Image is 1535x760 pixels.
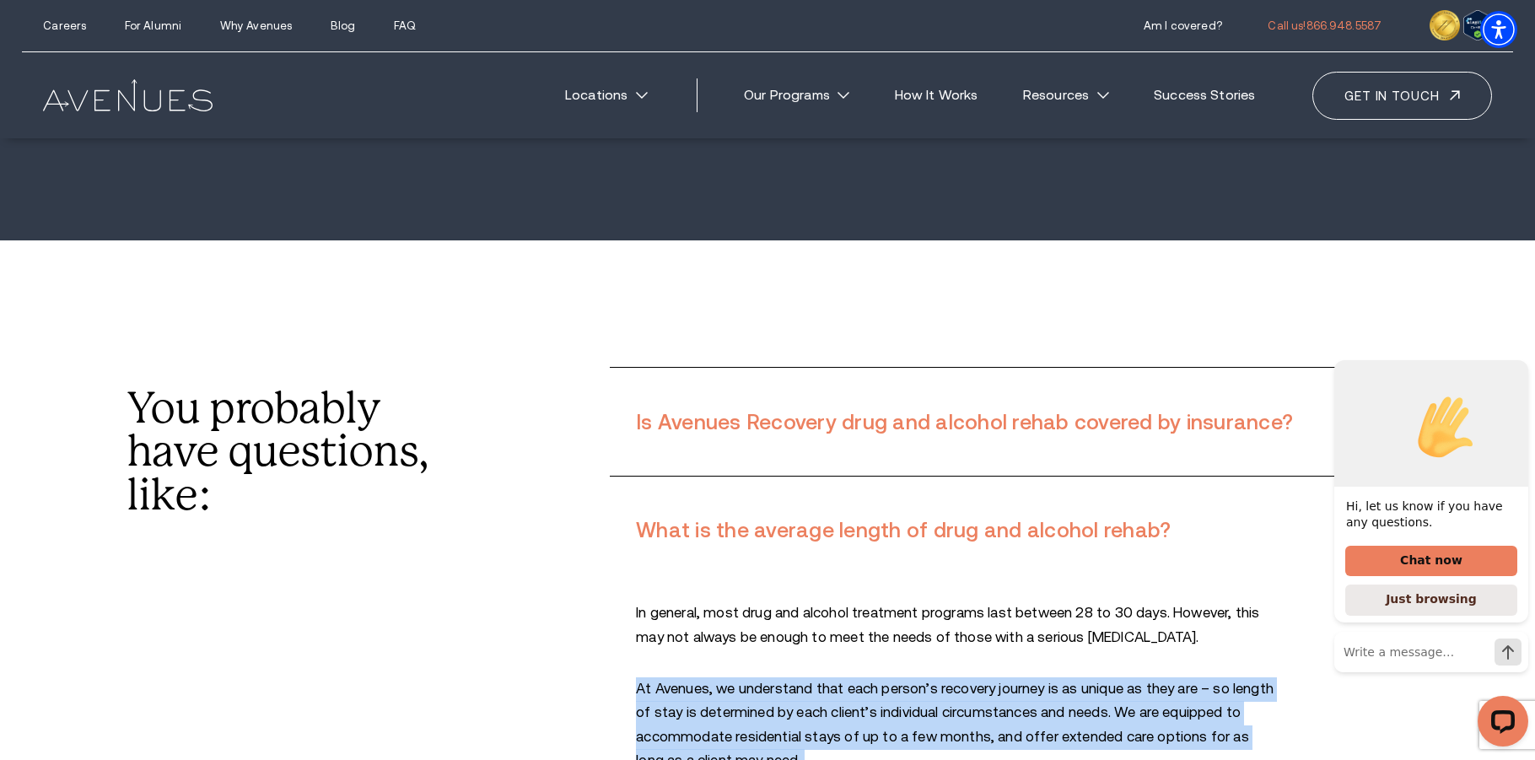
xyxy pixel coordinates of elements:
a: Why Avenues [220,19,292,32]
p: You probably [127,386,431,429]
a: Am I covered? [1144,19,1222,32]
a: Our Programs [727,77,867,114]
h3: Is Avenues Recovery drug and alcohol rehab covered by insurance? [636,411,1376,434]
a: Success Stories [1137,77,1273,114]
a: call 866.948.5587 [1268,19,1381,32]
a: Blog [331,19,356,32]
a: Get in touch [1312,72,1491,120]
iframe: LiveChat chat widget [1321,359,1535,760]
a: How It Works [877,77,995,114]
a: FAQ [394,19,416,32]
a: Careers [43,19,86,32]
p: In general, most drug and alcohol treatment programs last between 28 to 30 days. However, this ma... [636,601,1277,650]
span: 866.948.5587 [1306,19,1382,32]
p: like: [127,473,431,516]
div: Accessibility Menu [1480,11,1517,48]
a: Resources [1005,77,1126,114]
p: have questions, [127,429,431,472]
a: Locations [547,77,665,114]
h3: What is the average length of drug and alcohol rehab? [636,519,1376,542]
a: Verify LegitScript Approval for www.avenuesrecovery.com [1463,15,1491,31]
img: clock [1430,10,1460,40]
a: For Alumni [125,19,181,32]
img: Verify Approval for www.avenuesrecovery.com [1463,10,1491,40]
